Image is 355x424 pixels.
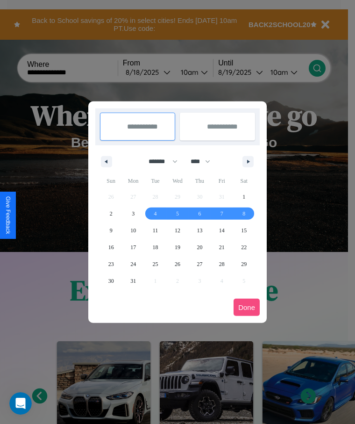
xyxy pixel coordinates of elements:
[5,196,11,234] div: Give Feedback
[211,239,233,256] button: 21
[144,205,166,222] button: 4
[211,205,233,222] button: 7
[130,273,136,289] span: 31
[219,239,225,256] span: 21
[108,273,114,289] span: 30
[153,222,158,239] span: 11
[234,299,260,316] button: Done
[197,222,202,239] span: 13
[241,256,247,273] span: 29
[189,239,211,256] button: 20
[144,222,166,239] button: 11
[154,205,157,222] span: 4
[242,205,245,222] span: 8
[122,256,144,273] button: 24
[175,239,180,256] span: 19
[233,222,255,239] button: 15
[144,173,166,188] span: Tue
[122,273,144,289] button: 31
[144,256,166,273] button: 25
[189,256,211,273] button: 27
[219,256,225,273] span: 28
[166,239,188,256] button: 19
[220,205,223,222] span: 7
[110,205,113,222] span: 2
[130,222,136,239] span: 10
[132,205,135,222] span: 3
[100,222,122,239] button: 9
[122,222,144,239] button: 10
[211,173,233,188] span: Fri
[100,256,122,273] button: 23
[130,239,136,256] span: 17
[233,205,255,222] button: 8
[122,239,144,256] button: 17
[166,256,188,273] button: 26
[176,205,179,222] span: 5
[242,188,245,205] span: 1
[189,222,211,239] button: 13
[108,239,114,256] span: 16
[166,205,188,222] button: 5
[189,205,211,222] button: 6
[175,256,180,273] span: 26
[197,239,202,256] span: 20
[166,222,188,239] button: 12
[233,256,255,273] button: 29
[241,239,247,256] span: 22
[153,239,158,256] span: 18
[100,273,122,289] button: 30
[189,173,211,188] span: Thu
[153,256,158,273] span: 25
[197,256,202,273] span: 27
[100,173,122,188] span: Sun
[122,205,144,222] button: 3
[100,205,122,222] button: 2
[233,239,255,256] button: 22
[144,239,166,256] button: 18
[233,173,255,188] span: Sat
[166,173,188,188] span: Wed
[110,222,113,239] span: 9
[9,392,32,415] iframe: Intercom live chat
[211,222,233,239] button: 14
[233,188,255,205] button: 1
[219,222,225,239] span: 14
[122,173,144,188] span: Mon
[198,205,201,222] span: 6
[211,256,233,273] button: 28
[100,239,122,256] button: 16
[241,222,247,239] span: 15
[175,222,180,239] span: 12
[130,256,136,273] span: 24
[108,256,114,273] span: 23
